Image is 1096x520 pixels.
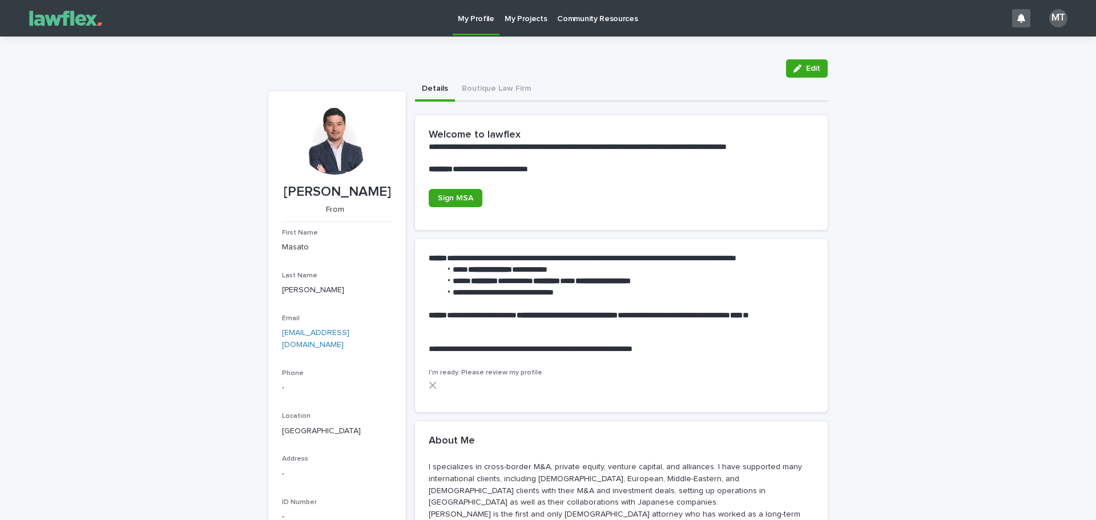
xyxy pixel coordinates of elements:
[282,425,392,437] p: [GEOGRAPHIC_DATA]
[282,499,317,506] span: ID Number
[23,7,108,30] img: Gnvw4qrBSHOAfo8VMhG6
[282,329,349,349] a: [EMAIL_ADDRESS][DOMAIN_NAME]
[786,59,828,78] button: Edit
[455,78,538,102] button: Boutique Law Firm
[282,468,392,480] p: -
[282,272,317,279] span: Last Name
[415,78,455,102] button: Details
[282,205,388,215] p: From
[282,315,300,322] span: Email
[438,194,473,202] span: Sign MSA
[806,65,820,72] span: Edit
[429,129,521,142] h2: Welcome to lawflex
[282,184,392,200] p: [PERSON_NAME]
[429,189,482,207] a: Sign MSA
[282,382,392,394] p: -
[282,229,318,236] span: First Name
[1049,9,1067,27] div: MT
[429,369,542,376] span: I'm ready. Please review my profile
[282,370,304,377] span: Phone
[429,435,475,448] h2: About Me
[282,241,392,253] p: Masato
[282,413,311,420] span: Location
[282,284,392,296] p: [PERSON_NAME]
[282,455,308,462] span: Address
